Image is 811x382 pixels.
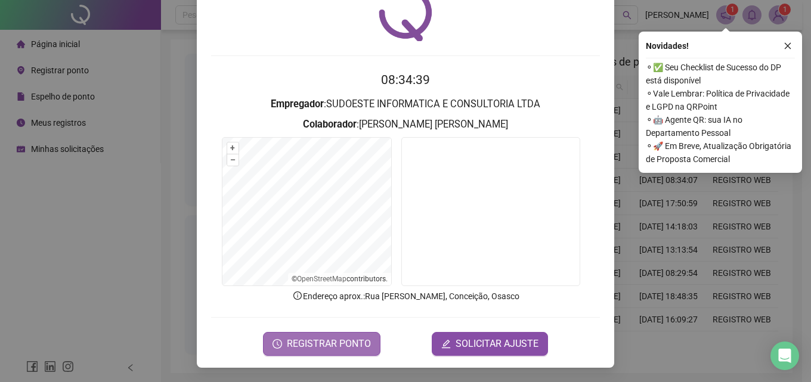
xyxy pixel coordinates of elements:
[432,332,548,356] button: editSOLICITAR AJUSTE
[646,139,795,166] span: ⚬ 🚀 Em Breve, Atualização Obrigatória de Proposta Comercial
[441,339,451,349] span: edit
[646,113,795,139] span: ⚬ 🤖 Agente QR: sua IA no Departamento Pessoal
[211,290,600,303] p: Endereço aprox. : Rua [PERSON_NAME], Conceição, Osasco
[211,97,600,112] h3: : SUDOESTE INFORMATICA E CONSULTORIA LTDA
[784,42,792,50] span: close
[227,154,239,166] button: –
[297,275,346,283] a: OpenStreetMap
[263,332,380,356] button: REGISTRAR PONTO
[646,39,689,52] span: Novidades !
[646,87,795,113] span: ⚬ Vale Lembrar: Política de Privacidade e LGPD na QRPoint
[271,98,324,110] strong: Empregador
[292,290,303,301] span: info-circle
[211,117,600,132] h3: : [PERSON_NAME] [PERSON_NAME]
[456,337,538,351] span: SOLICITAR AJUSTE
[770,341,799,370] div: Open Intercom Messenger
[292,275,388,283] li: © contributors.
[273,339,282,349] span: clock-circle
[381,73,430,87] time: 08:34:39
[646,61,795,87] span: ⚬ ✅ Seu Checklist de Sucesso do DP está disponível
[287,337,371,351] span: REGISTRAR PONTO
[303,119,357,130] strong: Colaborador
[227,142,239,154] button: +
